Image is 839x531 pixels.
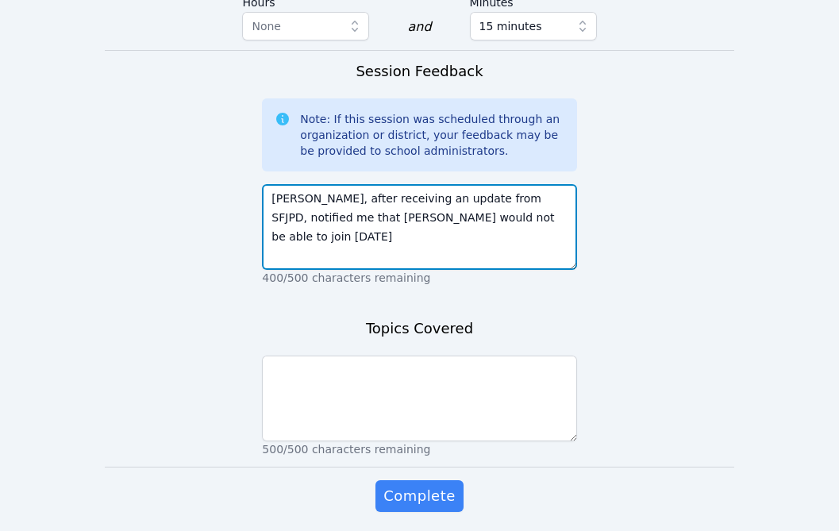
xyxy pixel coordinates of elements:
[383,485,455,507] span: Complete
[242,12,369,40] button: None
[366,317,473,340] h3: Topics Covered
[262,184,576,270] textarea: [PERSON_NAME], after receiving an update from SFJPD, notified me that [PERSON_NAME] would not be ...
[262,270,576,286] p: 400/500 characters remaining
[470,12,597,40] button: 15 minutes
[356,60,483,83] h3: Session Feedback
[375,480,463,512] button: Complete
[407,17,431,37] div: and
[479,17,542,36] span: 15 minutes
[262,441,576,457] p: 500/500 characters remaining
[300,111,564,159] div: Note: If this session was scheduled through an organization or district, your feedback may be be ...
[252,20,281,33] span: None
